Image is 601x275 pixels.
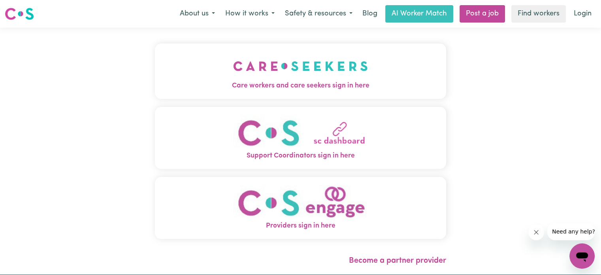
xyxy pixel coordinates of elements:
[155,107,446,169] button: Support Coordinators sign in here
[220,6,280,22] button: How it works
[5,6,48,12] span: Need any help?
[460,5,505,23] a: Post a job
[528,224,544,240] iframe: Close message
[547,223,595,240] iframe: Message from company
[358,5,382,23] a: Blog
[155,81,446,91] span: Care workers and care seekers sign in here
[155,221,446,231] span: Providers sign in here
[569,243,595,269] iframe: Button to launch messaging window
[385,5,453,23] a: AI Worker Match
[175,6,220,22] button: About us
[155,151,446,161] span: Support Coordinators sign in here
[511,5,566,23] a: Find workers
[280,6,358,22] button: Safety & resources
[569,5,596,23] a: Login
[155,44,446,99] button: Care workers and care seekers sign in here
[155,177,446,239] button: Providers sign in here
[5,7,34,21] img: Careseekers logo
[5,5,34,23] a: Careseekers logo
[349,257,446,265] a: Become a partner provider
